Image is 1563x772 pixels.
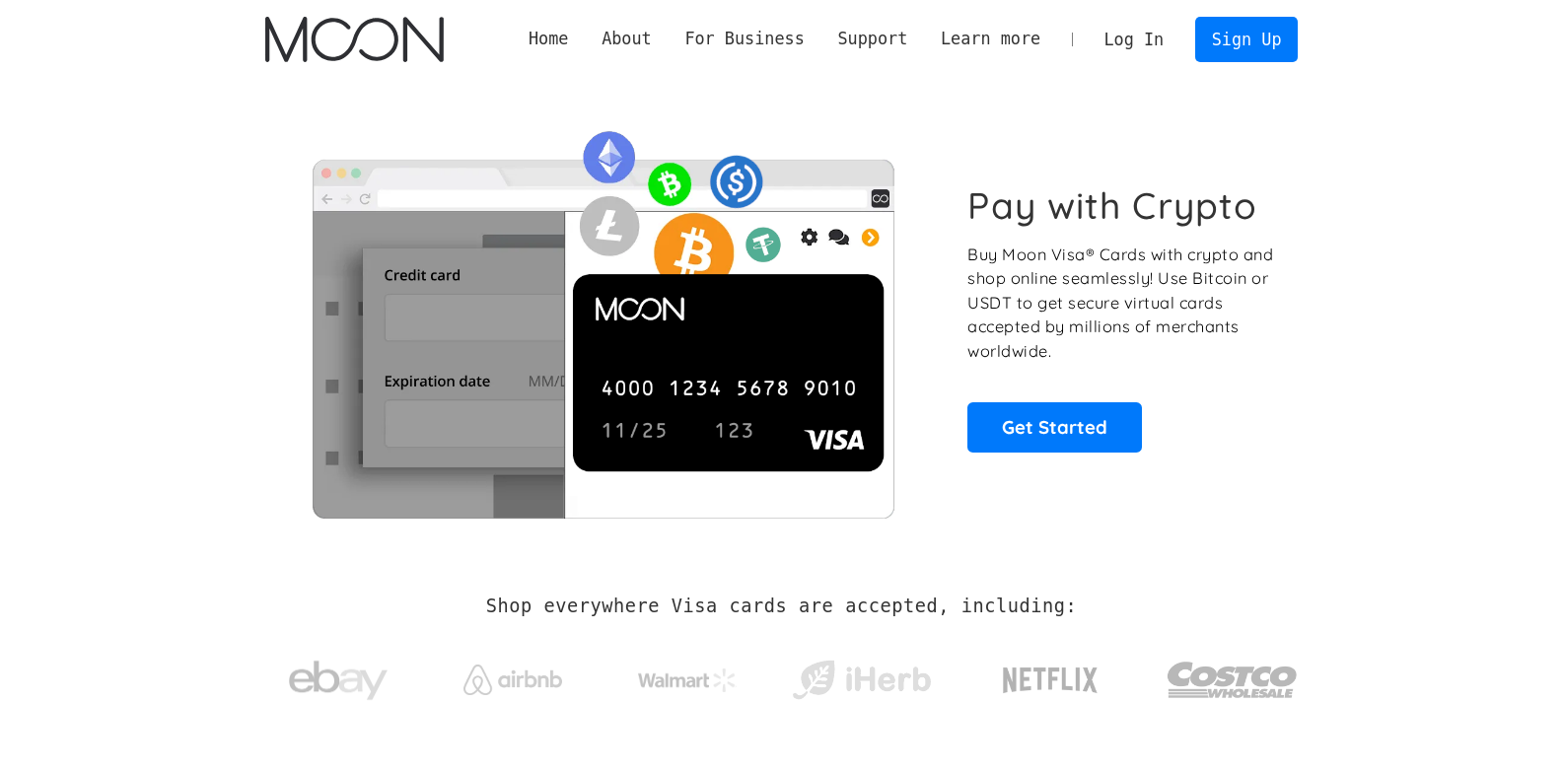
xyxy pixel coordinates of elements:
h2: Shop everywhere Visa cards are accepted, including: [486,596,1077,617]
div: Learn more [941,27,1040,51]
div: Support [837,27,907,51]
a: Netflix [962,636,1139,715]
img: Moon Logo [265,17,444,62]
div: For Business [684,27,804,51]
a: Walmart [613,649,760,702]
img: Airbnb [463,665,562,695]
img: ebay [289,650,388,712]
a: Log In [1088,18,1180,61]
a: home [265,17,444,62]
a: Airbnb [439,645,586,705]
div: Support [821,27,924,51]
img: Walmart [638,668,737,692]
a: iHerb [788,635,935,716]
a: Sign Up [1195,17,1298,61]
div: About [602,27,652,51]
img: Netflix [1001,656,1100,705]
img: Costco [1167,643,1299,717]
img: iHerb [788,655,935,706]
h1: Pay with Crypto [967,183,1257,228]
a: Costco [1167,623,1299,727]
a: ebay [265,630,412,722]
div: About [585,27,668,51]
div: Learn more [924,27,1057,51]
p: Buy Moon Visa® Cards with crypto and shop online seamlessly! Use Bitcoin or USDT to get secure vi... [967,243,1276,364]
a: Get Started [967,402,1142,452]
div: For Business [669,27,821,51]
img: Moon Cards let you spend your crypto anywhere Visa is accepted. [265,117,941,518]
a: Home [512,27,585,51]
